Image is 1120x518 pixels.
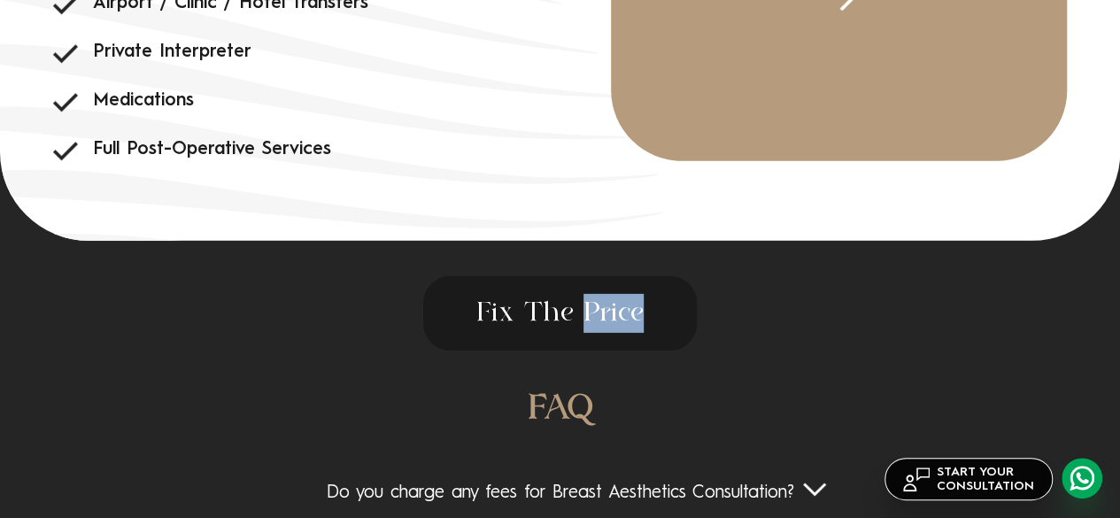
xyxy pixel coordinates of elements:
li: Medications [53,90,611,112]
li: Full Post-Operative Services [53,139,611,161]
span: Fix The Price [423,276,697,351]
a: START YOURCONSULTATION [884,458,1053,500]
li: Private Interpreter [53,42,611,64]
